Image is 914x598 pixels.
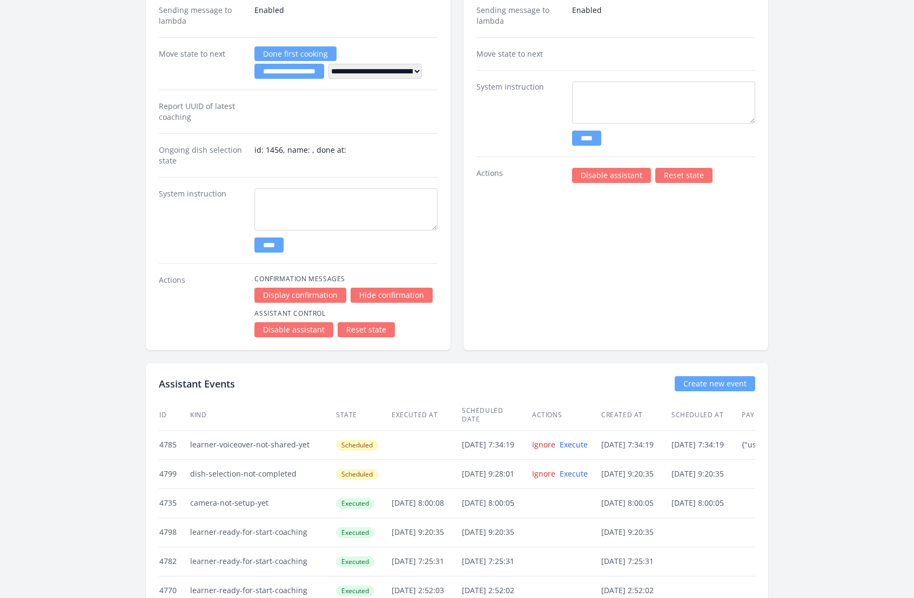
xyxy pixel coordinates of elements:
[336,440,378,451] span: Scheduled
[461,488,532,518] td: [DATE] 8:00:05
[572,168,651,183] a: Disable assistant
[391,547,461,576] td: [DATE] 7:25:31
[159,145,246,166] dt: Ongoing dish selection state
[351,288,433,303] a: Hide confirmation
[601,430,671,459] td: [DATE] 7:34:19
[461,430,532,459] td: [DATE] 7:34:19
[655,168,713,183] a: Reset state
[254,275,438,283] h4: Confirmation Messages
[532,439,555,450] a: Ignore
[671,400,741,431] th: Scheduled at
[336,469,378,480] span: Scheduled
[671,488,741,518] td: [DATE] 8:00:05
[159,376,235,391] h2: Assistant Events
[601,459,671,488] td: [DATE] 9:20:35
[476,81,563,146] dt: System instruction
[336,498,374,509] span: Executed
[336,586,374,596] span: Executed
[254,46,337,61] a: Done first cooking
[476,168,563,183] dt: Actions
[159,459,190,488] td: 4799
[159,49,246,79] dt: Move state to next
[601,518,671,547] td: [DATE] 9:20:35
[190,518,335,547] td: learner-ready-for-start-coaching
[254,288,346,303] a: Display confirmation
[476,5,563,26] dt: Sending message to lambda
[391,518,461,547] td: [DATE] 9:20:35
[254,309,438,318] h4: Assistant Control
[254,322,333,337] a: Disable assistant
[675,376,755,391] a: Create new event
[532,468,555,479] a: Ignore
[159,101,246,123] dt: Report UUID of latest coaching
[601,488,671,518] td: [DATE] 8:00:05
[159,5,246,26] dt: Sending message to lambda
[190,547,335,576] td: learner-ready-for-start-coaching
[159,488,190,518] td: 4735
[159,547,190,576] td: 4782
[159,275,246,337] dt: Actions
[335,400,391,431] th: State
[159,188,246,253] dt: System instruction
[254,5,438,26] dd: Enabled
[190,400,335,431] th: Kind
[391,488,461,518] td: [DATE] 8:00:08
[159,518,190,547] td: 4798
[671,459,741,488] td: [DATE] 9:20:35
[336,527,374,538] span: Executed
[391,400,461,431] th: Executed at
[338,322,395,337] a: Reset state
[190,430,335,459] td: learner-voiceover-not-shared-yet
[671,430,741,459] td: [DATE] 7:34:19
[560,468,588,479] a: Execute
[254,145,438,166] dd: id: 1456, name: , done at:
[560,439,588,450] a: Execute
[601,547,671,576] td: [DATE] 7:25:31
[476,49,563,59] dt: Move state to next
[190,488,335,518] td: camera-not-setup-yet
[336,556,374,567] span: Executed
[572,5,755,26] dd: Enabled
[461,400,532,431] th: Scheduled date
[532,400,601,431] th: Actions
[461,459,532,488] td: [DATE] 9:28:01
[461,547,532,576] td: [DATE] 7:25:31
[461,518,532,547] td: [DATE] 9:20:35
[159,430,190,459] td: 4785
[190,459,335,488] td: dish-selection-not-completed
[159,400,190,431] th: ID
[601,400,671,431] th: Created at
